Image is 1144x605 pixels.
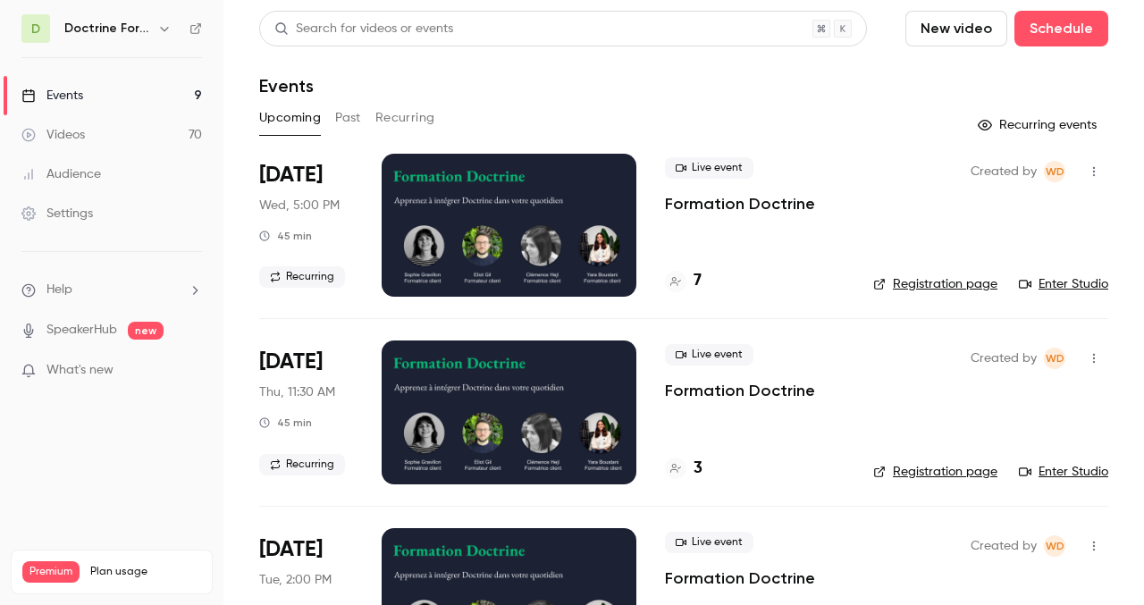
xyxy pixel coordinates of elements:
a: 3 [665,457,702,481]
h6: Doctrine Formation Corporate [64,20,150,38]
button: Upcoming [259,104,321,132]
span: Created by [971,161,1037,182]
a: 7 [665,269,702,293]
div: Videos [21,126,85,144]
a: Registration page [873,463,997,481]
span: Live event [665,157,753,179]
h4: 3 [694,457,702,481]
div: Events [21,87,83,105]
h4: 7 [694,269,702,293]
span: Created by [971,348,1037,369]
iframe: Noticeable Trigger [181,363,202,379]
span: WD [1046,348,1064,369]
span: Tue, 2:00 PM [259,571,332,589]
li: help-dropdown-opener [21,281,202,299]
span: Help [46,281,72,299]
a: Formation Doctrine [665,380,815,401]
span: Webinar Doctrine [1044,348,1065,369]
span: WD [1046,161,1064,182]
span: D [31,20,40,38]
h1: Events [259,75,314,97]
span: Premium [22,561,80,583]
button: Recurring events [970,111,1108,139]
span: [DATE] [259,161,323,189]
span: Wed, 5:00 PM [259,197,340,214]
span: new [128,322,164,340]
div: Oct 8 Wed, 5:00 PM (Europe/Paris) [259,154,353,297]
span: WD [1046,535,1064,557]
span: [DATE] [259,535,323,564]
a: Formation Doctrine [665,193,815,214]
div: Audience [21,165,101,183]
span: Thu, 11:30 AM [259,383,335,401]
span: Created by [971,535,1037,557]
span: Plan usage [90,565,201,579]
span: Webinar Doctrine [1044,535,1065,557]
button: Recurring [375,104,435,132]
span: Webinar Doctrine [1044,161,1065,182]
div: 45 min [259,229,312,243]
button: Schedule [1014,11,1108,46]
button: Past [335,104,361,132]
a: Formation Doctrine [665,567,815,589]
a: Registration page [873,275,997,293]
a: Enter Studio [1019,463,1108,481]
span: Live event [665,344,753,366]
div: Settings [21,205,93,223]
span: Recurring [259,454,345,475]
div: 45 min [259,416,312,430]
div: Search for videos or events [274,20,453,38]
span: Recurring [259,266,345,288]
div: Oct 9 Thu, 11:30 AM (Europe/Paris) [259,340,353,483]
button: New video [905,11,1007,46]
span: [DATE] [259,348,323,376]
span: Live event [665,532,753,553]
span: What's new [46,361,114,380]
a: Enter Studio [1019,275,1108,293]
a: SpeakerHub [46,321,117,340]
